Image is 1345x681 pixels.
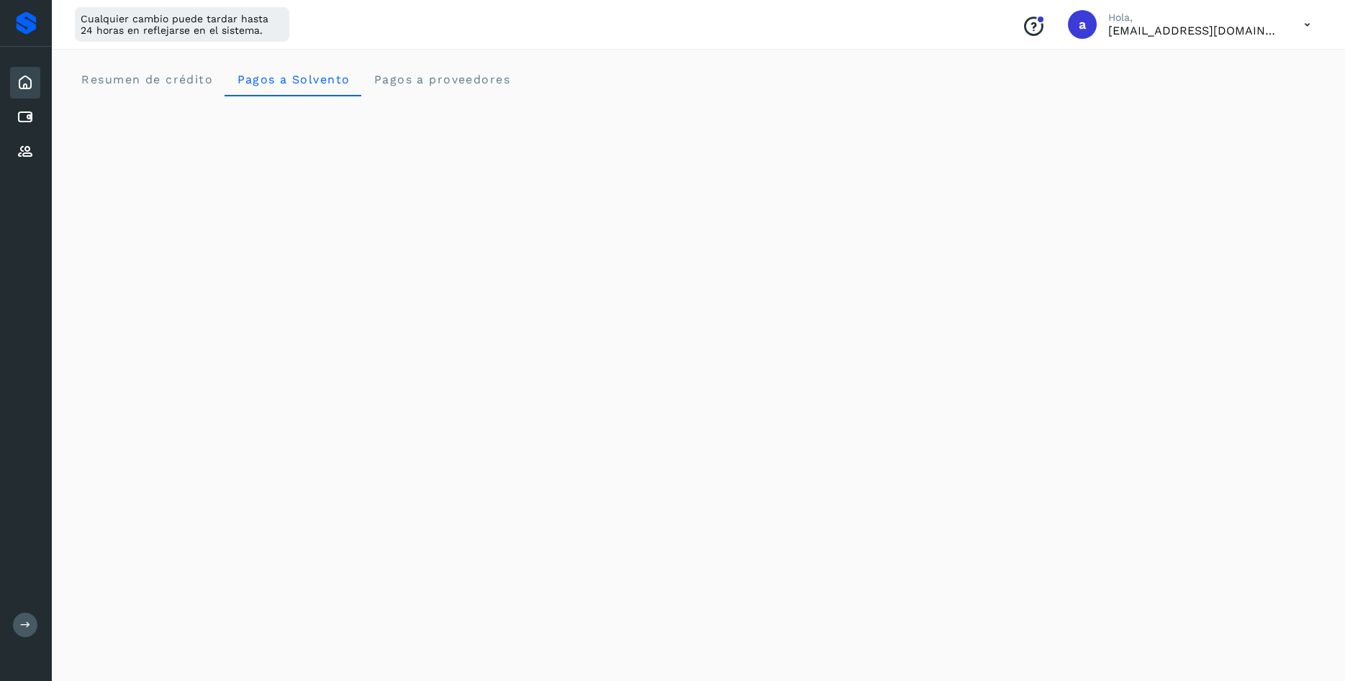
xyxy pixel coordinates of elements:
span: Pagos a proveedores [373,73,510,86]
div: Proveedores [10,136,40,168]
div: Cuentas por pagar [10,101,40,133]
span: Resumen de crédito [81,73,213,86]
p: Hola, [1108,12,1281,24]
div: Inicio [10,67,40,99]
p: administracion@supplinkplan.com [1108,24,1281,37]
div: Cualquier cambio puede tardar hasta 24 horas en reflejarse en el sistema. [75,7,289,42]
span: Pagos a Solvento [236,73,350,86]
